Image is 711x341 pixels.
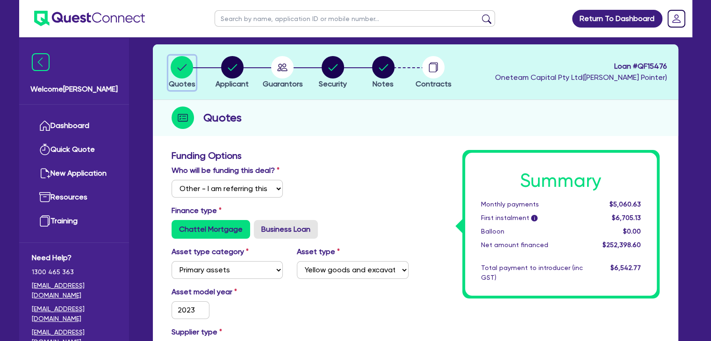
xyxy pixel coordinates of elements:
[319,79,347,88] span: Security
[495,73,667,82] span: Oneteam Capital Pty Ltd ( [PERSON_NAME] Pointer )
[297,246,340,257] label: Asset type
[623,227,640,235] span: $0.00
[474,227,590,236] div: Balloon
[372,56,395,90] button: Notes
[474,263,590,283] div: Total payment to introducer (inc GST)
[531,215,538,221] span: i
[495,61,667,72] span: Loan # QF15476
[39,192,50,203] img: resources
[416,79,452,88] span: Contracts
[262,56,303,90] button: Guarantors
[172,150,409,161] h3: Funding Options
[609,200,640,208] span: $5,060.63
[32,267,116,277] span: 1300 465 363
[32,281,116,300] a: [EMAIL_ADDRESS][DOMAIN_NAME]
[215,10,495,27] input: Search by name, application ID or mobile number...
[172,327,222,338] label: Supplier type
[32,138,116,162] a: Quick Quote
[215,56,249,90] button: Applicant
[32,209,116,233] a: Training
[32,114,116,138] a: Dashboard
[474,213,590,223] div: First instalment
[39,215,50,227] img: training
[254,220,318,239] label: Business Loan
[664,7,689,31] a: Dropdown toggle
[611,214,640,221] span: $6,705.13
[32,53,50,71] img: icon-menu-close
[39,168,50,179] img: new-application
[172,205,222,216] label: Finance type
[30,84,118,95] span: Welcome [PERSON_NAME]
[32,185,116,209] a: Resources
[169,79,195,88] span: Quotes
[172,246,249,257] label: Asset type category
[39,144,50,155] img: quick-quote
[415,56,452,90] button: Contracts
[602,241,640,249] span: $252,398.60
[165,286,290,298] label: Asset model year
[572,10,662,28] a: Return To Dashboard
[168,56,196,90] button: Quotes
[32,162,116,185] a: New Application
[610,264,640,271] span: $6,542.77
[318,56,347,90] button: Security
[203,109,242,126] h2: Quotes
[172,107,194,129] img: step-icon
[474,240,590,250] div: Net amount financed
[474,199,590,209] div: Monthly payments
[34,11,145,26] img: quest-connect-logo-blue
[373,79,394,88] span: Notes
[262,79,302,88] span: Guarantors
[172,220,250,239] label: Chattel Mortgage
[32,252,116,263] span: Need Help?
[215,79,249,88] span: Applicant
[481,170,641,192] h1: Summary
[172,165,280,176] label: Who will be funding this deal?
[32,304,116,324] a: [EMAIL_ADDRESS][DOMAIN_NAME]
